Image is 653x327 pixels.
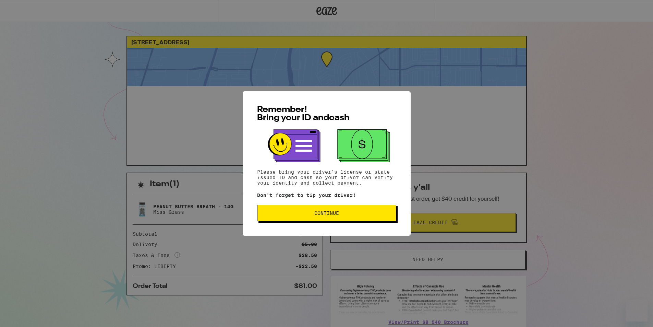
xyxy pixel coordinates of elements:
iframe: Button to launch messaging window [626,300,648,322]
span: Continue [314,211,339,215]
button: Continue [257,205,396,221]
span: Remember! Bring your ID and cash [257,106,350,122]
p: Please bring your driver's license or state issued ID and cash so your driver can verify your ide... [257,169,396,186]
p: Don't forget to tip your driver! [257,192,396,198]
